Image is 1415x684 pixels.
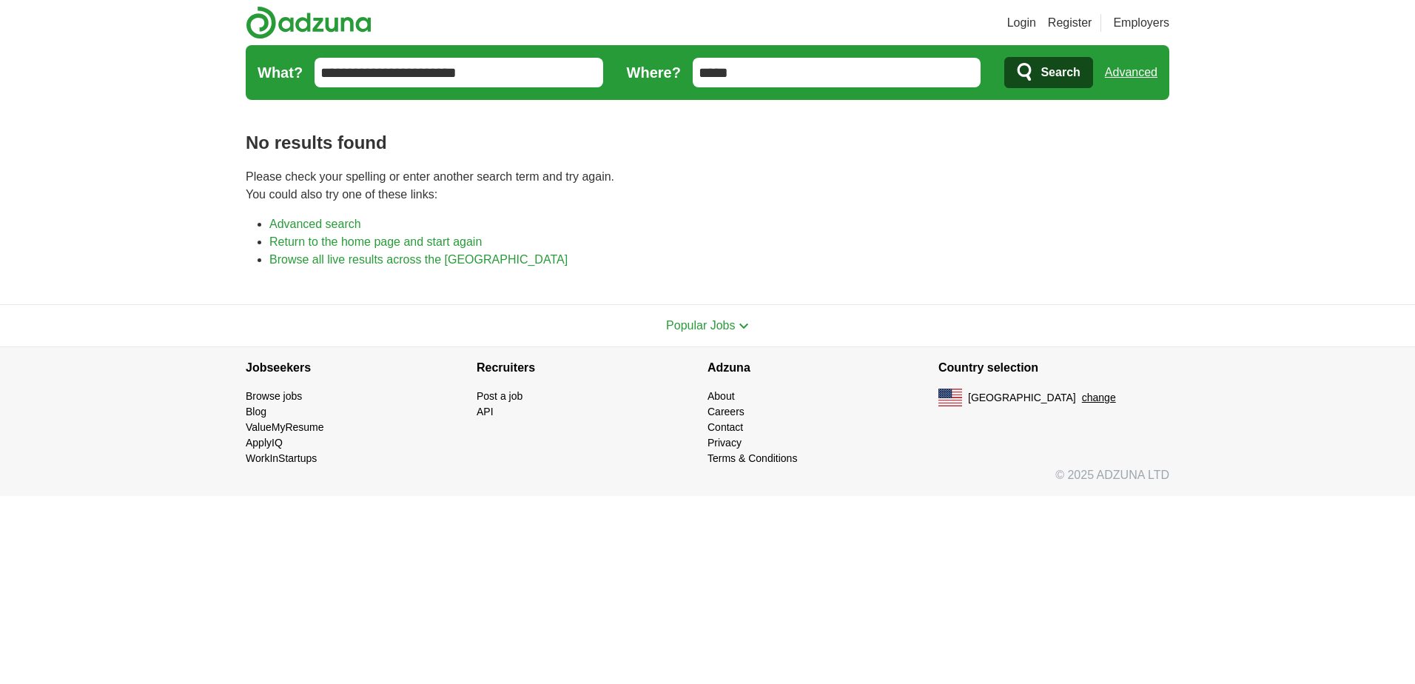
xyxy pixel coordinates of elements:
a: Contact [707,421,743,433]
span: [GEOGRAPHIC_DATA] [968,390,1076,406]
a: Blog [246,406,266,418]
a: API [477,406,494,418]
a: Terms & Conditions [707,452,797,464]
a: Privacy [707,437,742,449]
a: Careers [707,406,745,418]
img: Adzuna logo [246,6,372,39]
a: Return to the home page and start again [269,235,482,248]
button: Search [1004,57,1092,88]
label: Where? [627,61,681,84]
a: Browse all live results across the [GEOGRAPHIC_DATA] [269,253,568,266]
label: What? [258,61,303,84]
a: Advanced [1105,58,1157,87]
a: Employers [1113,14,1169,32]
a: Browse jobs [246,390,302,402]
span: Popular Jobs [666,319,735,332]
p: Please check your spelling or enter another search term and try again. You could also try one of ... [246,168,1169,204]
a: WorkInStartups [246,452,317,464]
a: Register [1048,14,1092,32]
a: About [707,390,735,402]
h1: No results found [246,130,1169,156]
a: ValueMyResume [246,421,324,433]
span: Search [1041,58,1080,87]
div: © 2025 ADZUNA LTD [234,466,1181,496]
img: US flag [938,389,962,406]
img: toggle icon [739,323,749,329]
a: Post a job [477,390,522,402]
a: Login [1007,14,1036,32]
button: change [1082,390,1116,406]
a: ApplyIQ [246,437,283,449]
h4: Country selection [938,347,1169,389]
a: Advanced search [269,218,361,230]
